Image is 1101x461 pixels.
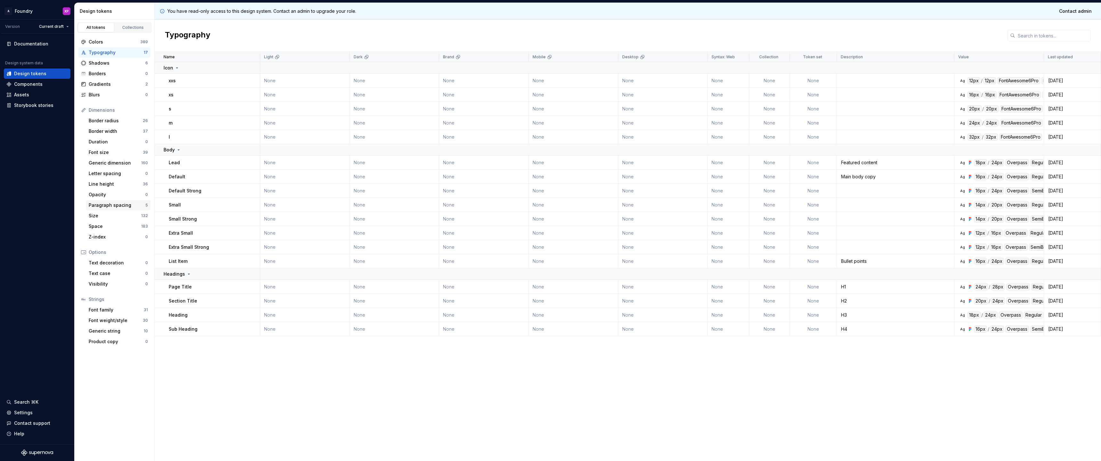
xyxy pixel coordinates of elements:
[749,130,790,144] td: None
[4,408,70,418] a: Settings
[169,77,176,84] p: xxs
[15,8,33,14] div: Foundry
[982,133,984,141] div: /
[260,156,350,170] td: None
[144,328,148,334] div: 10
[982,119,984,126] div: /
[439,74,529,88] td: None
[21,449,53,456] svg: Supernova Logo
[439,156,529,170] td: None
[968,119,982,126] div: 24px
[960,202,965,207] div: Ag
[1044,134,1100,140] div: [DATE]
[960,327,965,332] div: Ag
[89,117,143,124] div: Border radius
[618,184,708,198] td: None
[1044,188,1100,194] div: [DATE]
[1044,92,1100,98] div: [DATE]
[1044,106,1100,112] div: [DATE]
[998,91,1041,98] div: FontAwesome6Pro
[1005,173,1029,180] div: Overpass
[968,91,981,98] div: 16px
[749,184,790,198] td: None
[4,418,70,428] button: Contact support
[1042,91,1062,98] div: Regular
[145,92,148,97] div: 0
[14,102,53,109] div: Storybook stories
[89,139,145,145] div: Duration
[4,429,70,439] button: Help
[86,336,150,347] a: Product copy0
[1005,201,1029,208] div: Overpass
[1030,159,1050,166] div: Regular
[968,77,980,84] div: 12px
[145,339,148,344] div: 0
[708,130,749,144] td: None
[618,116,708,130] td: None
[78,58,150,68] a: Shadows6
[86,190,150,200] a: Opacity0
[960,245,965,250] div: Ag
[974,215,987,222] div: 14px
[988,215,989,222] div: /
[749,156,790,170] td: None
[86,168,150,179] a: Letter spacing0
[167,8,356,14] p: You have read-only access to this design system. Contact an admin to upgrade your role.
[264,54,273,60] p: Light
[990,201,1004,208] div: 20px
[1005,215,1029,222] div: Overpass
[86,179,150,189] a: Line height36
[1044,120,1100,126] div: [DATE]
[89,149,143,156] div: Font size
[350,156,439,170] td: None
[86,200,150,210] a: Paragraph spacing5
[529,102,618,116] td: None
[86,211,150,221] a: Size132
[1030,215,1053,222] div: SemiBold
[974,201,987,208] div: 14px
[89,70,145,77] div: Borders
[89,260,145,266] div: Text decoration
[89,191,145,198] div: Opacity
[974,187,987,194] div: 16px
[86,258,150,268] a: Text decoration0
[790,116,837,130] td: None
[1030,173,1050,180] div: Regular
[80,8,152,14] div: Design tokens
[260,198,350,212] td: None
[86,315,150,326] a: Font weight/style30
[439,116,529,130] td: None
[169,174,185,180] p: Default
[968,105,982,112] div: 20px
[260,88,350,102] td: None
[4,79,70,89] a: Components
[169,202,181,208] p: Small
[708,102,749,116] td: None
[984,105,999,112] div: 20px
[529,116,618,130] td: None
[145,139,148,144] div: 0
[960,134,965,140] div: Ag
[981,91,983,98] div: /
[143,182,148,187] div: 36
[145,192,148,197] div: 0
[988,173,989,180] div: /
[89,328,144,334] div: Generic string
[749,198,790,212] td: None
[708,156,749,170] td: None
[350,226,439,240] td: None
[145,61,148,66] div: 6
[790,74,837,88] td: None
[164,147,175,153] p: Body
[960,78,965,83] div: Ag
[439,198,529,212] td: None
[749,116,790,130] td: None
[350,130,439,144] td: None
[439,88,529,102] td: None
[1005,187,1029,194] div: Overpass
[14,431,24,437] div: Help
[1044,202,1100,208] div: [DATE]
[4,39,70,49] a: Documentation
[350,116,439,130] td: None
